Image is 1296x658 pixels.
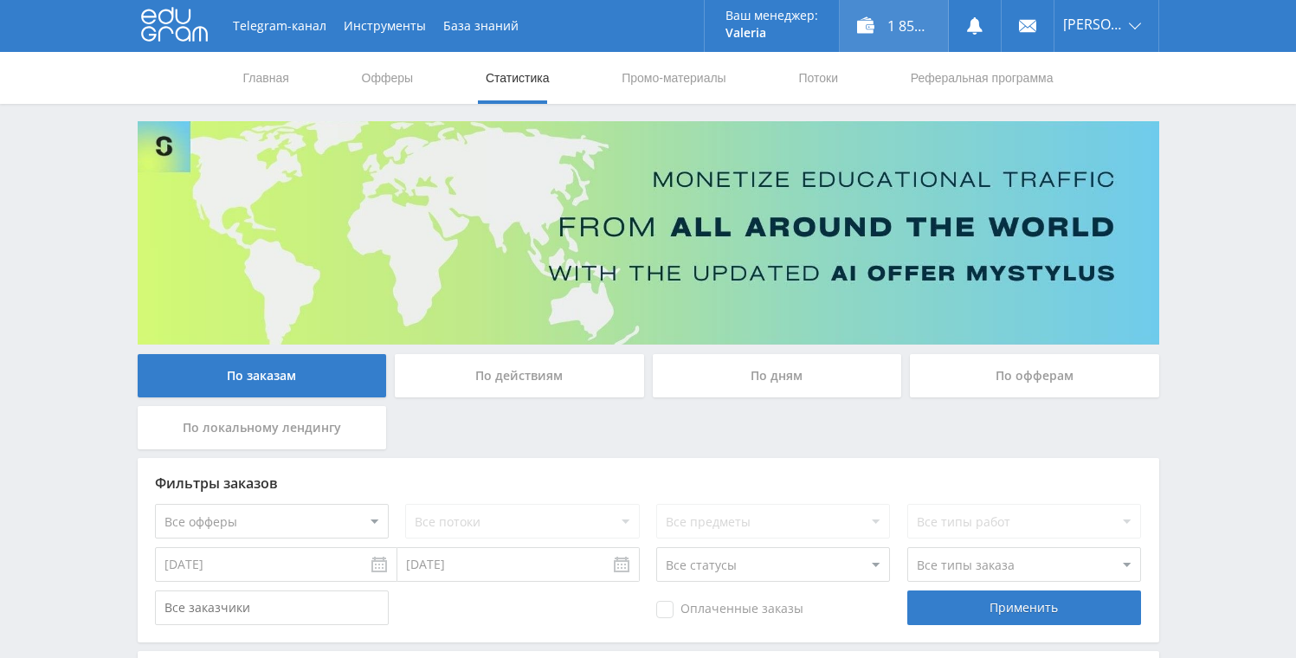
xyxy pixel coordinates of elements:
[138,354,387,397] div: По заказам
[1063,17,1124,31] span: [PERSON_NAME]
[620,52,727,104] a: Промо-материалы
[155,475,1142,491] div: Фильтры заказов
[242,52,291,104] a: Главная
[910,354,1159,397] div: По офферам
[138,406,387,449] div: По локальному лендингу
[360,52,416,104] a: Офферы
[909,52,1055,104] a: Реферальная программа
[653,354,902,397] div: По дням
[656,601,803,618] span: Оплаченные заказы
[395,354,644,397] div: По действиям
[907,590,1141,625] div: Применить
[725,26,818,40] p: Valeria
[484,52,551,104] a: Статистика
[138,121,1159,345] img: Banner
[155,590,389,625] input: Все заказчики
[796,52,840,104] a: Потоки
[725,9,818,23] p: Ваш менеджер:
